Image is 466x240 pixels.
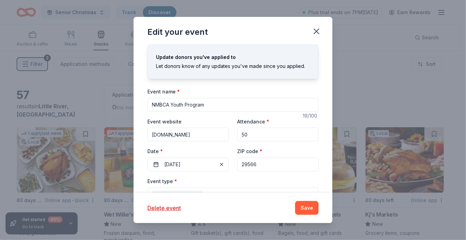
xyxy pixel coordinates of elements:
[147,188,319,203] button: Health & wellness
[237,118,269,125] label: Attendance
[147,98,319,112] input: Spring Fundraiser
[147,88,180,95] label: Event name
[147,178,177,185] label: Event type
[303,112,319,120] div: 19 /100
[147,128,229,141] input: https://www...
[237,128,319,141] input: 20
[156,53,310,61] div: Update donors you've applied to
[295,201,319,215] button: Save
[152,191,203,200] div: Health & wellness
[147,204,181,212] button: Delete event
[237,158,319,171] input: 12345 (U.S. only)
[147,158,229,171] button: [DATE]
[147,27,208,38] div: Edit your event
[156,62,310,70] div: Let donors know of any updates you've made since you applied.
[147,118,182,125] label: Event website
[237,148,262,155] label: ZIP code
[147,148,229,155] label: Date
